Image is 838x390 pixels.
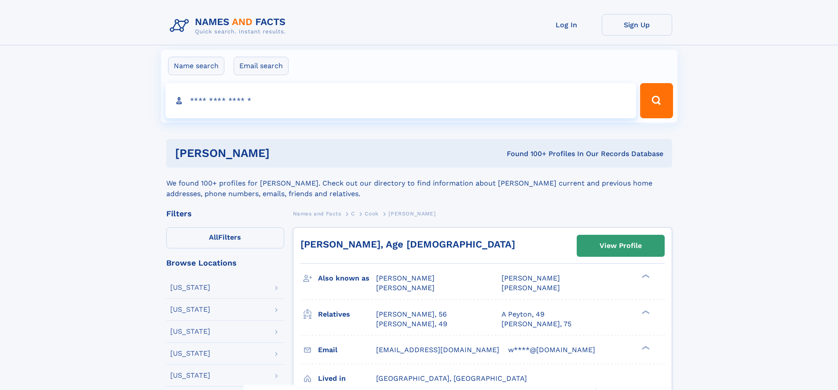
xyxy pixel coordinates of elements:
[293,208,341,219] a: Names and Facts
[376,319,447,329] a: [PERSON_NAME], 49
[170,284,210,291] div: [US_STATE]
[168,57,224,75] label: Name search
[170,350,210,357] div: [US_STATE]
[531,14,602,36] a: Log In
[640,273,650,279] div: ❯
[318,343,376,357] h3: Email
[640,345,650,350] div: ❯
[600,236,642,256] div: View Profile
[165,83,637,118] input: search input
[318,307,376,322] h3: Relatives
[388,149,663,159] div: Found 100+ Profiles In Our Records Database
[365,211,378,217] span: Cook
[170,328,210,335] div: [US_STATE]
[388,211,435,217] span: [PERSON_NAME]
[318,271,376,286] h3: Also known as
[166,259,284,267] div: Browse Locations
[300,239,515,250] a: [PERSON_NAME], Age [DEMOGRAPHIC_DATA]
[234,57,289,75] label: Email search
[166,210,284,218] div: Filters
[209,233,218,241] span: All
[602,14,672,36] a: Sign Up
[376,374,527,383] span: [GEOGRAPHIC_DATA], [GEOGRAPHIC_DATA]
[166,14,293,38] img: Logo Names and Facts
[640,83,673,118] button: Search Button
[376,274,435,282] span: [PERSON_NAME]
[376,310,447,319] a: [PERSON_NAME], 56
[166,168,672,199] div: We found 100+ profiles for [PERSON_NAME]. Check out our directory to find information about [PERS...
[175,148,388,159] h1: [PERSON_NAME]
[166,227,284,248] label: Filters
[376,284,435,292] span: [PERSON_NAME]
[640,309,650,315] div: ❯
[170,306,210,313] div: [US_STATE]
[501,319,571,329] a: [PERSON_NAME], 75
[501,274,560,282] span: [PERSON_NAME]
[577,235,664,256] a: View Profile
[501,284,560,292] span: [PERSON_NAME]
[376,346,499,354] span: [EMAIL_ADDRESS][DOMAIN_NAME]
[318,371,376,386] h3: Lived in
[170,372,210,379] div: [US_STATE]
[501,310,545,319] a: A Peyton, 49
[351,208,355,219] a: C
[351,211,355,217] span: C
[365,208,378,219] a: Cook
